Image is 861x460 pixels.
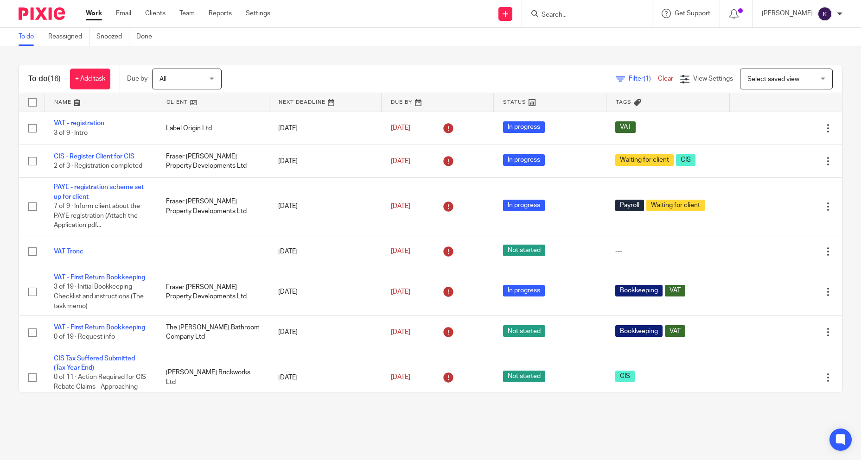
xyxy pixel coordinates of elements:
[644,76,651,82] span: (1)
[48,28,89,46] a: Reassigned
[817,6,832,21] img: svg%3E
[658,76,673,82] a: Clear
[269,145,381,177] td: [DATE]
[646,200,705,211] span: Waiting for client
[269,349,381,406] td: [DATE]
[70,69,110,89] a: + Add task
[28,74,61,84] h1: To do
[503,121,545,133] span: In progress
[269,112,381,145] td: [DATE]
[615,154,674,166] span: Waiting for client
[503,325,545,337] span: Not started
[503,245,545,256] span: Not started
[159,76,166,82] span: All
[629,76,658,82] span: Filter
[675,10,710,17] span: Get Support
[54,355,135,371] a: CIS Tax Suffered Submitted (Tax Year End)
[503,371,545,382] span: Not started
[391,203,410,209] span: [DATE]
[136,28,159,46] a: Done
[54,203,140,228] span: 7 of 9 · Inform client about the PAYE registration (Attach the Application pdf...
[179,9,195,18] a: Team
[157,349,269,406] td: [PERSON_NAME] Brickworks Ltd
[615,200,644,211] span: Payroll
[676,154,695,166] span: CIS
[541,11,624,19] input: Search
[54,374,146,399] span: 0 of 11 · Action Required for CIS Rebate Claims - Approaching Tax Year End
[54,153,134,160] a: CIS - Register Client for CIS
[54,130,88,136] span: 3 of 9 · Intro
[269,235,381,268] td: [DATE]
[54,334,115,340] span: 0 of 19 · Request info
[693,76,733,82] span: View Settings
[246,9,270,18] a: Settings
[145,9,166,18] a: Clients
[391,158,410,164] span: [DATE]
[269,268,381,316] td: [DATE]
[54,163,142,169] span: 2 of 3 · Registration completed
[116,9,131,18] a: Email
[747,76,799,82] span: Select saved view
[391,248,410,255] span: [DATE]
[54,284,144,309] span: 3 of 19 · Initial Bookkeeping Checklist and instructions (The task memo)
[157,316,269,349] td: The [PERSON_NAME] Bathroom Company Ltd
[54,274,145,281] a: VAT - First Return Bookkeeping
[391,374,410,381] span: [DATE]
[86,9,102,18] a: Work
[615,325,663,337] span: Bookkeeping
[48,75,61,82] span: (16)
[503,285,545,296] span: In progress
[391,125,410,132] span: [DATE]
[209,9,232,18] a: Reports
[269,316,381,349] td: [DATE]
[54,120,104,126] a: VAT - registration
[391,329,410,335] span: [DATE]
[157,268,269,316] td: Fraser [PERSON_NAME] Property Developments Ltd
[19,7,65,20] img: Pixie
[157,145,269,177] td: Fraser [PERSON_NAME] Property Developments Ltd
[269,178,381,235] td: [DATE]
[503,154,545,166] span: In progress
[157,178,269,235] td: Fraser [PERSON_NAME] Property Developments Ltd
[616,100,631,105] span: Tags
[19,28,41,46] a: To do
[615,247,721,256] div: ---
[615,285,663,296] span: Bookkeeping
[503,200,545,211] span: In progress
[665,325,685,337] span: VAT
[54,324,145,331] a: VAT - First Return Bookkeeping
[665,285,685,296] span: VAT
[127,74,147,83] p: Due by
[54,248,83,255] a: VAT Tronc
[391,289,410,295] span: [DATE]
[762,9,813,18] p: [PERSON_NAME]
[157,112,269,145] td: Label Origin Ltd
[96,28,129,46] a: Snoozed
[54,184,144,200] a: PAYE - registration scheme set up for client
[615,121,636,133] span: VAT
[615,371,635,382] span: CIS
